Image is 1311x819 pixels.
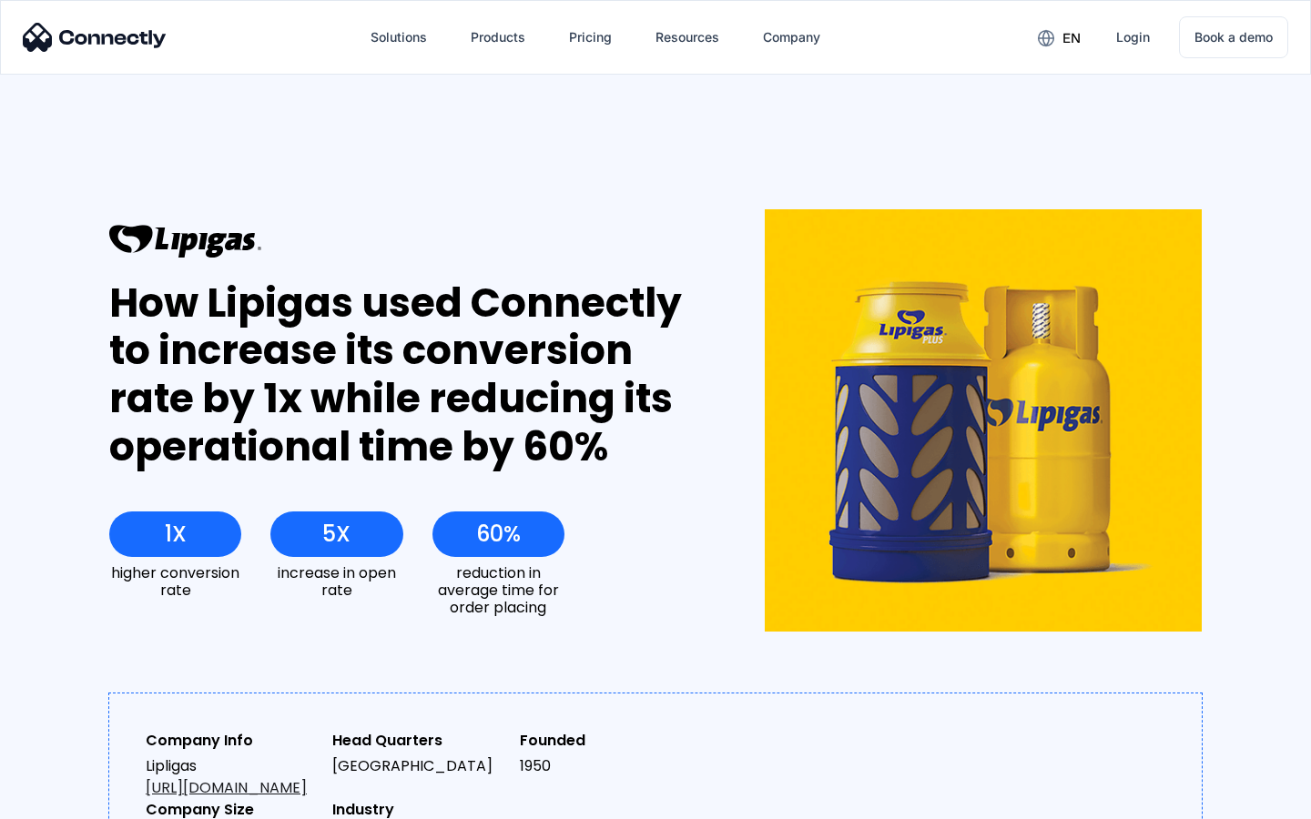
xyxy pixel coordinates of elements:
div: Resources [641,15,734,59]
div: Head Quarters [332,730,504,752]
div: Resources [655,25,719,50]
a: Book a demo [1179,16,1288,58]
div: 5X [322,521,351,547]
div: Pricing [569,25,612,50]
div: How Lipigas used Connectly to increase its conversion rate by 1x while reducing its operational t... [109,279,698,471]
div: Products [456,15,540,59]
a: [URL][DOMAIN_NAME] [146,777,307,798]
div: Founded [520,730,692,752]
div: Solutions [356,15,442,59]
div: 60% [476,521,521,547]
div: Lipligas [146,755,318,799]
div: higher conversion rate [109,564,241,599]
div: increase in open rate [270,564,402,599]
a: Login [1102,15,1164,59]
div: en [1062,25,1081,51]
div: 1950 [520,755,692,777]
div: Products [471,25,525,50]
div: Company Info [146,730,318,752]
a: Pricing [554,15,626,59]
img: Connectly Logo [23,23,167,52]
div: en [1023,24,1094,51]
div: Login [1116,25,1150,50]
div: reduction in average time for order placing [432,564,564,617]
div: [GEOGRAPHIC_DATA] [332,755,504,777]
div: Solutions [371,25,427,50]
div: Company [763,25,820,50]
div: 1X [165,521,187,547]
aside: Language selected: English [18,787,109,813]
ul: Language list [36,787,109,813]
div: Company [748,15,835,59]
